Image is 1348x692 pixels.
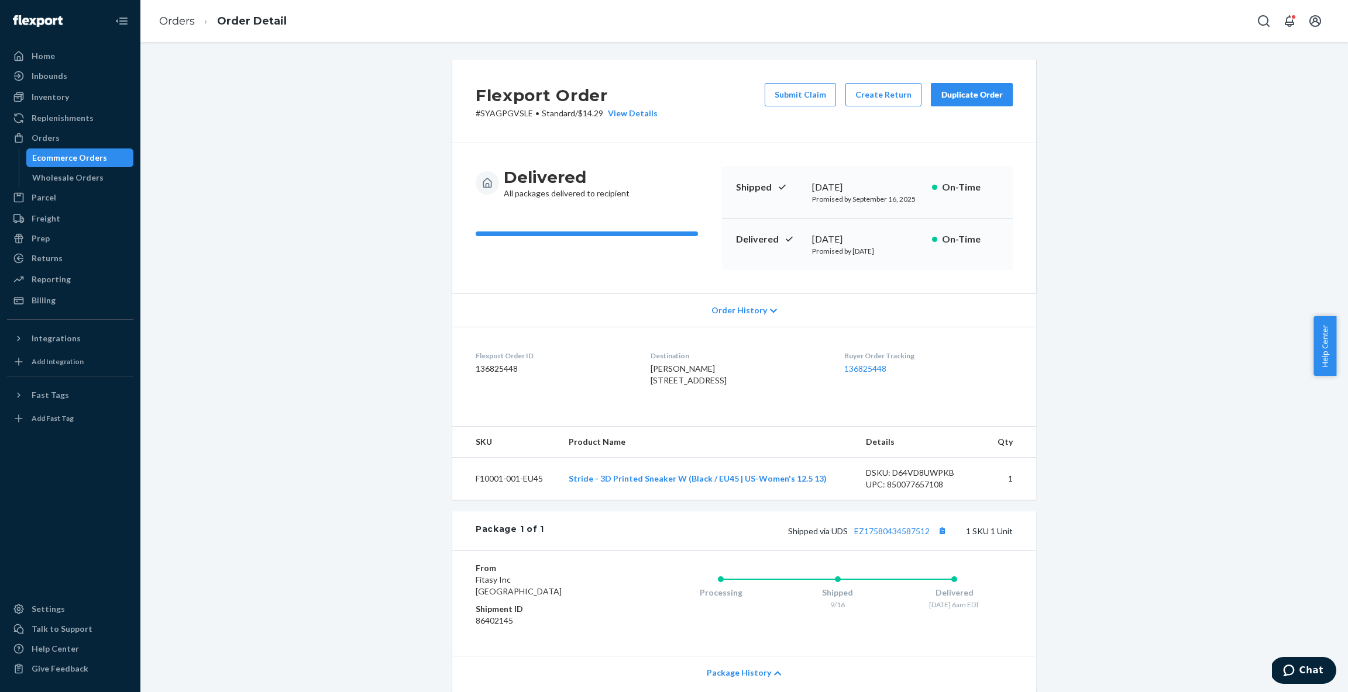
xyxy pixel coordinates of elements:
button: Close Navigation [110,9,133,33]
span: Package History [707,667,771,679]
button: Open Search Box [1252,9,1275,33]
div: Duplicate Order [941,89,1003,101]
div: Orders [32,132,60,144]
div: Reporting [32,274,71,285]
div: Integrations [32,333,81,344]
a: Add Integration [7,352,133,371]
h3: Delivered [504,167,630,188]
div: Give Feedback [32,663,88,674]
div: [DATE] [812,181,923,194]
div: Wholesale Orders [32,172,104,184]
span: [PERSON_NAME] [STREET_ADDRESS] [651,364,727,385]
p: On-Time [942,233,999,246]
span: • [535,108,539,118]
span: Standard [542,108,575,118]
a: Replenishments [7,109,133,127]
button: Give Feedback [7,659,133,678]
div: Add Fast Tag [32,413,74,423]
div: Parcel [32,192,56,203]
p: Promised by September 16, 2025 [812,194,923,204]
img: Flexport logo [13,15,63,27]
dt: Shipment ID [476,603,615,615]
button: Integrations [7,329,133,348]
dd: 86402145 [476,615,615,627]
button: Create Return [845,83,921,106]
a: Orders [7,129,133,147]
dt: Buyer Order Tracking [844,351,1013,361]
div: Billing [32,295,56,306]
a: Inventory [7,88,133,106]
div: Freight [32,213,60,224]
span: Fitasy Inc [GEOGRAPHIC_DATA] [476,575,562,596]
span: Shipped via UDS [788,526,950,536]
a: Reporting [7,270,133,289]
a: EZ17580434587512 [854,526,930,536]
a: Returns [7,249,133,268]
a: Freight [7,209,133,228]
div: Inventory [32,91,69,103]
div: Talk to Support [32,623,92,635]
a: Wholesale Orders [26,168,134,187]
button: Fast Tags [7,386,133,404]
th: Details [857,427,985,458]
button: Duplicate Order [931,83,1013,106]
a: Parcel [7,188,133,207]
div: 1 SKU 1 Unit [544,523,1013,538]
th: SKU [452,427,559,458]
a: Settings [7,600,133,618]
a: Billing [7,291,133,310]
button: Help Center [1313,316,1336,376]
div: [DATE] [812,233,923,246]
p: # SYAGPGVSLE / $14.29 [476,108,658,119]
ol: breadcrumbs [150,4,296,39]
dd: 136825448 [476,363,632,375]
div: DSKU: D64VD8UWPKB [866,467,976,479]
div: UPC: 850077657108 [866,479,976,490]
a: Help Center [7,639,133,658]
td: F10001-001-EU45 [452,458,559,500]
div: Home [32,50,55,62]
dt: Destination [651,351,825,361]
div: Returns [32,252,63,264]
button: Open account menu [1304,9,1327,33]
div: [DATE] 6am EDT [896,600,1013,610]
div: Delivered [896,587,1013,598]
div: Prep [32,233,50,244]
div: Add Integration [32,357,84,366]
th: Qty [985,427,1036,458]
dt: From [476,562,615,574]
a: Home [7,47,133,65]
a: Add Fast Tag [7,409,133,428]
p: Delivered [736,233,803,246]
div: Replenishments [32,112,94,124]
div: All packages delivered to recipient [504,167,630,199]
a: Inbounds [7,67,133,85]
a: Orders [159,15,195,27]
div: Inbounds [32,70,67,82]
button: Open notifications [1278,9,1301,33]
div: Package 1 of 1 [476,523,544,538]
button: Submit Claim [765,83,836,106]
dt: Flexport Order ID [476,351,632,361]
div: Help Center [32,643,79,655]
button: View Details [603,108,658,119]
span: Order History [711,305,767,316]
div: Ecommerce Orders [32,152,107,164]
a: Stride - 3D Printed Sneaker W (Black / EU45 | US-Women's 12.5 13) [569,473,827,483]
h2: Flexport Order [476,83,658,108]
a: Ecommerce Orders [26,148,134,167]
a: Order Detail [217,15,287,27]
a: Prep [7,229,133,248]
div: 9/16 [779,600,896,610]
button: Talk to Support [7,620,133,638]
div: Processing [662,587,779,598]
div: Shipped [779,587,896,598]
div: Fast Tags [32,389,69,401]
iframe: Opens a widget where you can chat to one of our agents [1272,657,1336,686]
a: 136825448 [844,364,886,373]
td: 1 [985,458,1036,500]
p: Promised by [DATE] [812,246,923,256]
